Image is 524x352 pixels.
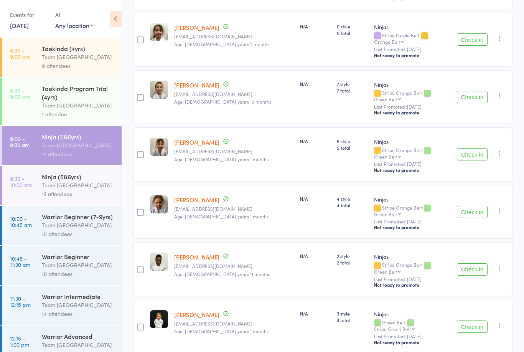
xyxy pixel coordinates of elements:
[42,261,115,269] div: Team [GEOGRAPHIC_DATA]
[10,335,29,347] time: 12:15 - 1:00 pm
[374,167,451,173] div: Not ready to promote
[337,87,367,94] span: 7 total
[374,147,451,159] div: Stripe Orange Belt
[42,269,115,278] div: 10 attendees
[337,195,367,202] span: 4 style
[42,221,115,230] div: Team [GEOGRAPHIC_DATA]
[374,109,451,116] div: Not ready to promote
[174,196,219,204] a: [PERSON_NAME]
[337,310,367,317] span: 3 style
[374,138,451,145] div: Ninjas
[42,301,115,309] div: Team [GEOGRAPHIC_DATA]
[42,230,115,238] div: 15 attendees
[2,78,122,125] a: 8:30 -9:00 amTaekinda Program Trial (4yrs)Team [GEOGRAPHIC_DATA]1 attendee
[174,81,219,89] a: [PERSON_NAME]
[374,262,451,274] div: Stripe Orange Belt
[174,149,294,154] small: matt@airfit.com.au
[337,253,367,259] span: 2 style
[42,292,115,301] div: Warrior Intermediate
[374,104,451,109] small: Last Promoted: [DATE]
[457,33,488,46] button: Check in
[42,172,115,181] div: Ninja (5&6yrs)
[42,212,115,221] div: Warrior Beginner (7-9yrs)
[457,263,488,276] button: Check in
[174,23,219,31] a: [PERSON_NAME]
[2,246,122,285] a: 10:45 -11:30 amWarrior BeginnerTeam [GEOGRAPHIC_DATA]10 attendees
[374,269,397,274] div: Green Belt
[374,39,400,44] div: Orange Belt
[42,252,115,261] div: Warrior Beginner
[174,213,269,220] span: Age: [DEMOGRAPHIC_DATA] years 1 months
[10,87,30,99] time: 8:30 - 9:00 am
[55,8,93,21] div: At
[2,166,122,205] a: 9:30 -10:00 amNinja (5&6yrs)Team [GEOGRAPHIC_DATA]13 attendees
[374,46,451,52] small: Last Promoted: [DATE]
[174,98,271,105] span: Age: [DEMOGRAPHIC_DATA] years 10 months
[42,190,115,198] div: 13 attendees
[10,47,30,59] time: 8:30 - 9:00 am
[174,34,294,39] small: jemali85@hotmail.com
[374,276,451,282] small: Last Promoted: [DATE]
[337,202,367,208] span: 4 total
[374,195,451,203] div: Ninjas
[457,148,488,160] button: Check in
[174,263,294,269] small: Vcatbuzz@hotmail.com
[42,340,115,349] div: Team [GEOGRAPHIC_DATA]
[457,321,488,333] button: Check in
[337,81,367,87] span: 7 style
[337,144,367,151] span: 5 total
[150,81,168,99] img: image1717802628.png
[42,110,115,119] div: 1 attendee
[174,138,219,146] a: [PERSON_NAME]
[374,310,451,318] div: Ninjas
[42,53,115,61] div: Team [GEOGRAPHIC_DATA]
[10,215,32,228] time: 10:00 - 10:45 am
[457,91,488,103] button: Check in
[374,52,451,58] div: Not ready to promote
[374,282,451,288] div: Not ready to promote
[10,295,31,307] time: 11:30 - 12:15 pm
[337,317,367,323] span: 3 total
[374,161,451,167] small: Last Promoted: [DATE]
[150,138,168,156] img: image1700861356.png
[42,141,115,150] div: Team [GEOGRAPHIC_DATA]
[10,136,30,148] time: 9:00 - 9:30 am
[374,81,451,88] div: Ninjas
[300,310,331,317] div: N/A
[374,205,451,216] div: Stripe Orange Belt
[174,328,269,334] span: Age: [DEMOGRAPHIC_DATA] years 1 months
[374,219,451,224] small: Last Promoted: [DATE]
[42,150,115,159] div: 12 attendees
[300,195,331,202] div: N/A
[374,334,451,339] small: Last Promoted: [DATE]
[374,212,397,216] div: Green Belt
[150,253,168,271] img: image1708119080.png
[374,253,451,260] div: Ninjas
[2,126,122,165] a: 9:00 -9:30 amNinja (5&6yrs)Team [GEOGRAPHIC_DATA]12 attendees
[42,61,115,70] div: 9 attendees
[374,326,411,331] div: Stripe Green Belt
[374,320,451,331] div: Green Belt
[10,255,30,268] time: 10:45 - 11:30 am
[174,253,219,261] a: [PERSON_NAME]
[374,23,451,31] div: Ninjas
[174,91,294,97] small: marie_anned@hotmail.com
[2,286,122,325] a: 11:30 -12:15 pmWarrior IntermediateTeam [GEOGRAPHIC_DATA]14 attendees
[42,181,115,190] div: Team [GEOGRAPHIC_DATA]
[300,81,331,87] div: N/A
[174,321,294,326] small: HLW1983@hotmail.co.uk
[174,156,269,162] span: Age: [DEMOGRAPHIC_DATA] years 1 months
[337,138,367,144] span: 5 style
[10,21,29,30] a: [DATE]
[174,311,219,319] a: [PERSON_NAME]
[374,154,397,159] div: Green Belt
[457,206,488,218] button: Check in
[174,206,294,212] small: kathevictorino@hotmail.com
[374,339,451,345] div: Not ready to promote
[374,33,451,44] div: Stripe Purple Belt
[300,253,331,259] div: N/A
[42,44,115,53] div: Taekinda (4yrs)
[42,84,115,101] div: Taekinda Program Trial (4yrs)
[300,23,331,30] div: N/A
[374,90,451,102] div: Stripe Orange Belt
